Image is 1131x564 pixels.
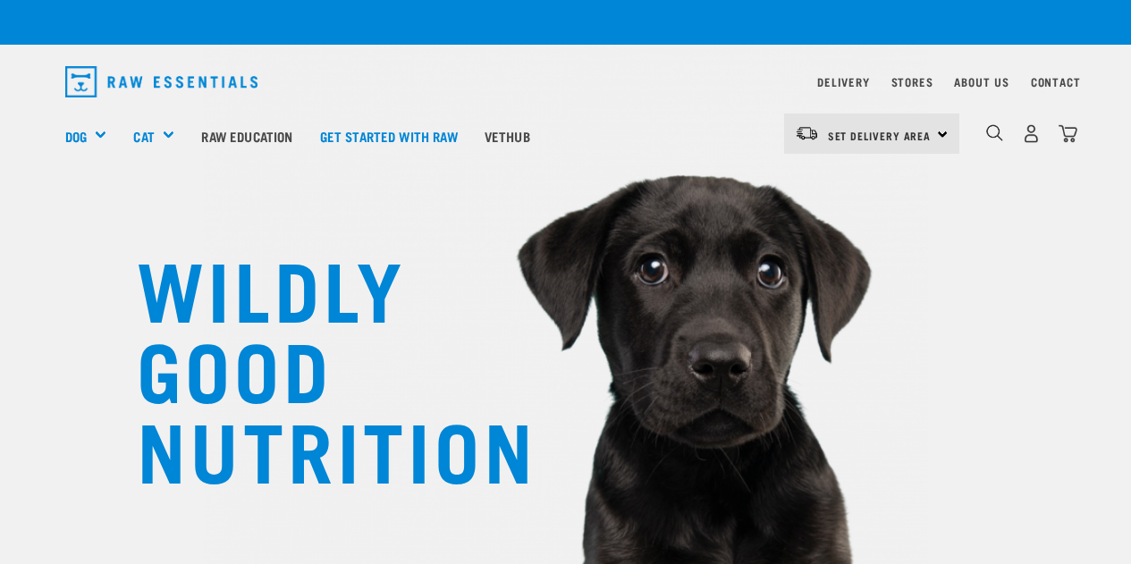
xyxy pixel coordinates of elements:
[1031,79,1081,85] a: Contact
[1059,124,1077,143] img: home-icon@2x.png
[188,100,306,172] a: Raw Education
[133,126,154,147] a: Cat
[65,66,258,97] img: Raw Essentials Logo
[795,125,819,141] img: van-moving.png
[891,79,933,85] a: Stores
[137,246,494,487] h1: WILDLY GOOD NUTRITION
[1022,124,1041,143] img: user.png
[471,100,544,172] a: Vethub
[817,79,869,85] a: Delivery
[65,126,87,147] a: Dog
[986,124,1003,141] img: home-icon-1@2x.png
[51,59,1081,105] nav: dropdown navigation
[954,79,1009,85] a: About Us
[828,132,932,139] span: Set Delivery Area
[307,100,471,172] a: Get started with Raw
